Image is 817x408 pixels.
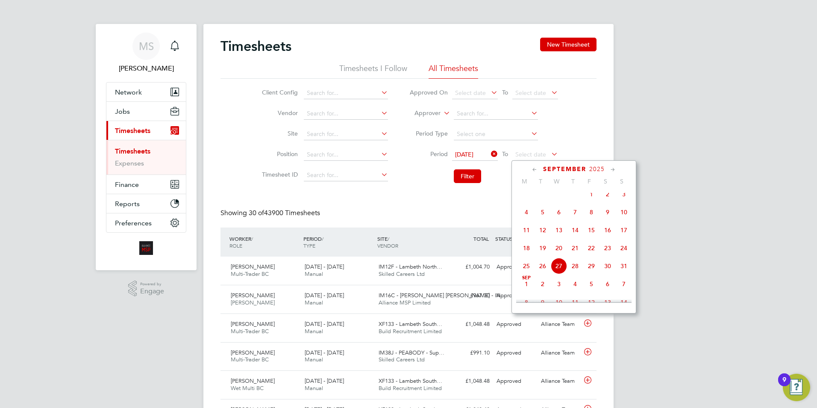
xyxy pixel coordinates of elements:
[377,242,398,249] span: VENDOR
[551,258,567,274] span: 27
[231,320,275,328] span: [PERSON_NAME]
[259,150,298,158] label: Position
[500,87,511,98] span: To
[251,235,253,242] span: /
[231,270,269,278] span: Multi-Trader BC
[535,258,551,274] span: 26
[540,38,597,51] button: New Timesheet
[600,294,616,310] span: 13
[139,41,154,52] span: MS
[339,63,407,79] li: Timesheets I Follow
[106,241,186,255] a: Go to home page
[535,204,551,220] span: 5
[106,213,186,232] button: Preferences
[567,222,583,238] span: 14
[532,177,549,185] span: T
[449,346,493,360] div: £991.10
[454,108,538,120] input: Search for...
[543,166,586,173] span: September
[115,180,139,189] span: Finance
[304,169,388,181] input: Search for...
[551,222,567,238] span: 13
[220,209,322,218] div: Showing
[449,289,493,303] div: £967.30
[231,263,275,270] span: [PERSON_NAME]
[616,276,632,292] span: 7
[115,159,144,167] a: Expenses
[115,147,150,155] a: Timesheets
[139,241,153,255] img: alliancemsp-logo-retina.png
[535,276,551,292] span: 2
[304,87,388,99] input: Search for...
[551,204,567,220] span: 6
[583,240,600,256] span: 22
[402,109,441,118] label: Approver
[249,209,264,217] span: 30 of
[493,289,538,303] div: Approved
[305,270,323,278] span: Manual
[581,177,597,185] span: F
[616,222,632,238] span: 17
[379,349,444,356] span: IM38J - PEABODY - Sup…
[231,292,275,299] span: [PERSON_NAME]
[375,231,449,253] div: SITE
[567,240,583,256] span: 21
[231,328,269,335] span: Multi-Trader BC
[616,204,632,220] span: 10
[493,374,538,388] div: Approved
[106,63,186,74] span: Michael Stone
[409,89,448,96] label: Approved On
[567,258,583,274] span: 28
[449,260,493,274] div: £1,004.70
[518,222,535,238] span: 11
[106,33,186,74] a: MS[PERSON_NAME]
[600,258,616,274] span: 30
[551,294,567,310] span: 10
[305,356,323,363] span: Manual
[379,356,425,363] span: Skilled Careers Ltd
[409,150,448,158] label: Period
[322,235,323,242] span: /
[106,175,186,194] button: Finance
[518,294,535,310] span: 8
[305,384,323,392] span: Manual
[782,380,786,391] div: 9
[303,242,315,249] span: TYPE
[231,299,275,306] span: [PERSON_NAME]
[567,204,583,220] span: 7
[379,377,442,384] span: XF133 - Lambeth South…
[429,63,478,79] li: All Timesheets
[259,89,298,96] label: Client Config
[106,102,186,121] button: Jobs
[301,231,375,253] div: PERIOD
[259,171,298,178] label: Timesheet ID
[455,89,486,97] span: Select date
[600,240,616,256] span: 23
[229,242,242,249] span: ROLE
[231,384,264,392] span: Wet Multi BC
[304,108,388,120] input: Search for...
[567,276,583,292] span: 4
[304,128,388,140] input: Search for...
[538,374,582,388] div: Alliance Team
[379,270,425,278] span: Skilled Careers Ltd
[515,89,546,97] span: Select date
[600,222,616,238] span: 16
[565,177,581,185] span: T
[549,177,565,185] span: W
[535,294,551,310] span: 9
[305,328,323,335] span: Manual
[106,121,186,140] button: Timesheets
[616,258,632,274] span: 31
[379,292,506,299] span: IM16C - [PERSON_NAME] [PERSON_NAME] - IN…
[115,200,140,208] span: Reports
[449,317,493,331] div: £1,048.48
[379,299,431,306] span: Alliance MSP Limited
[305,349,344,356] span: [DATE] - [DATE]
[305,377,344,384] span: [DATE] - [DATE]
[493,231,538,246] div: STATUS
[518,204,535,220] span: 4
[140,288,164,295] span: Engage
[493,317,538,331] div: Approved
[379,384,442,392] span: Build Recruitment Limited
